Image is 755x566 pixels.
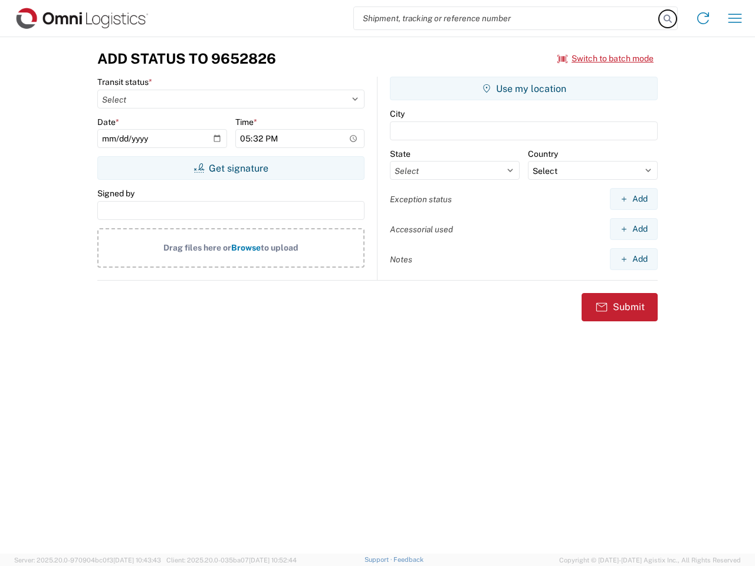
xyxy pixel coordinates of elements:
[390,224,453,235] label: Accessorial used
[582,293,658,321] button: Submit
[559,555,741,565] span: Copyright © [DATE]-[DATE] Agistix Inc., All Rights Reserved
[231,243,261,252] span: Browse
[393,556,424,563] a: Feedback
[390,149,411,159] label: State
[390,77,658,100] button: Use my location
[390,108,405,119] label: City
[113,557,161,564] span: [DATE] 10:43:43
[166,557,297,564] span: Client: 2025.20.0-035ba07
[97,156,365,180] button: Get signature
[610,188,658,210] button: Add
[610,248,658,270] button: Add
[390,194,452,205] label: Exception status
[235,117,257,127] label: Time
[97,188,134,199] label: Signed by
[97,50,276,67] h3: Add Status to 9652826
[97,77,152,87] label: Transit status
[97,117,119,127] label: Date
[14,557,161,564] span: Server: 2025.20.0-970904bc0f3
[249,557,297,564] span: [DATE] 10:52:44
[354,7,659,29] input: Shipment, tracking or reference number
[557,49,654,68] button: Switch to batch mode
[261,243,298,252] span: to upload
[365,556,394,563] a: Support
[610,218,658,240] button: Add
[163,243,231,252] span: Drag files here or
[528,149,558,159] label: Country
[390,254,412,265] label: Notes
